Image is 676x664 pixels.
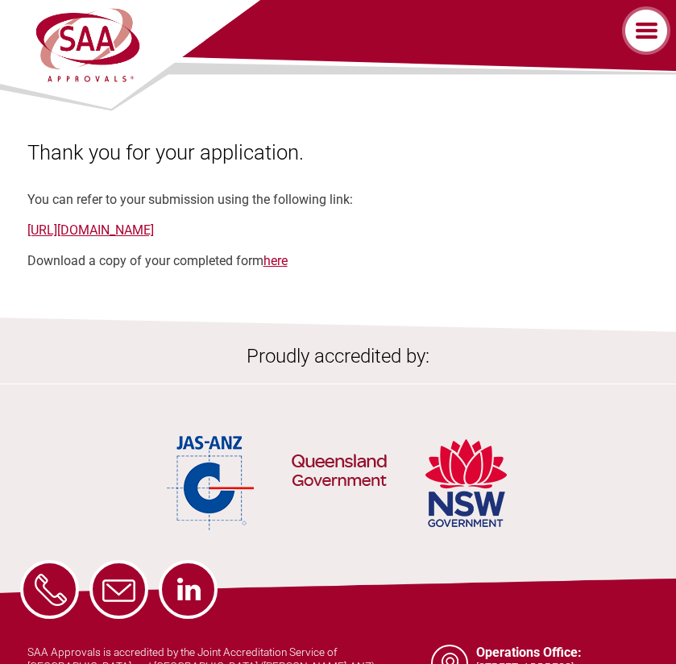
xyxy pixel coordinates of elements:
[20,560,79,619] a: Phone
[34,6,142,84] img: SAA Approvals
[423,433,509,533] img: NSW Government
[27,140,649,268] div: You can refer to your submission using the following link: Download a copy of your completed form
[89,560,148,619] a: Email
[27,222,154,238] a: [URL][DOMAIN_NAME]
[159,560,218,619] a: LinkedIn - SAA Approvals
[291,413,388,533] img: QLD Government
[167,433,255,533] img: JAS-ANZ
[27,140,649,164] h1: Thank you for your application.
[476,645,649,660] h5: Operations Office:
[263,253,288,268] a: here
